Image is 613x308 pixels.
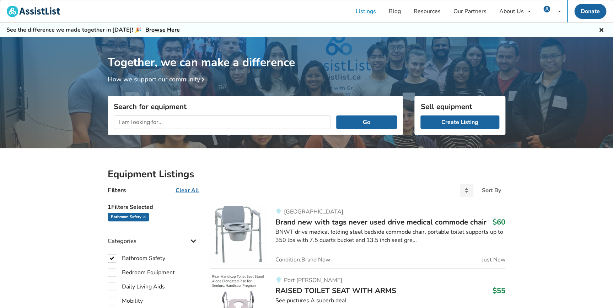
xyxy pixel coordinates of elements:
a: Browse Here [145,26,180,34]
span: [GEOGRAPHIC_DATA] [284,208,343,216]
span: Brand new with tags never used drive medical commode chair [275,217,486,227]
u: Clear All [176,187,199,194]
a: Create Listing [420,115,499,129]
h3: Search for equipment [114,102,397,111]
div: See puctures.A superb deal [275,297,505,305]
div: Bathroom Safety [108,213,149,221]
h3: $55 [493,286,505,295]
span: Condition: Brand New [275,257,330,263]
a: Listings [349,0,382,22]
h5: 1 Filters Selected [108,200,199,213]
a: How we support our community [108,75,207,83]
div: BNWT drive medical folding steel bedside commode chair, portable toilet supports up to 350 lbs wi... [275,228,505,244]
button: Go [336,115,397,129]
span: RAISED TOILET SEAT WITH ARMS [275,286,396,296]
label: Daily Living Aids [108,282,165,291]
h4: Filters [108,186,126,194]
input: I am looking for... [114,115,330,129]
div: About Us [499,9,524,14]
h2: Equipment Listings [108,168,505,180]
span: Just Now [482,257,505,263]
img: user icon [543,6,550,12]
h3: $60 [493,217,505,227]
a: Donate [574,4,606,19]
div: Sort By [482,188,501,193]
a: Blog [382,0,407,22]
img: bathroom safety-brand new with tags never used drive medical commode chair [210,206,267,263]
label: Bedroom Equipment [108,268,175,277]
h3: Sell equipment [420,102,499,111]
label: Bathroom Safety [108,254,165,263]
a: bathroom safety-brand new with tags never used drive medical commode chair [GEOGRAPHIC_DATA]Brand... [210,206,505,268]
img: assistlist-logo [7,6,60,17]
a: Resources [407,0,447,22]
span: Port [PERSON_NAME] [284,276,342,284]
div: Categories [108,223,199,248]
a: Our Partners [447,0,493,22]
h1: Together, we can make a difference [108,37,505,70]
h5: See the difference we made together in [DATE]! 🎉 [6,26,180,34]
label: Mobility [108,297,143,305]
